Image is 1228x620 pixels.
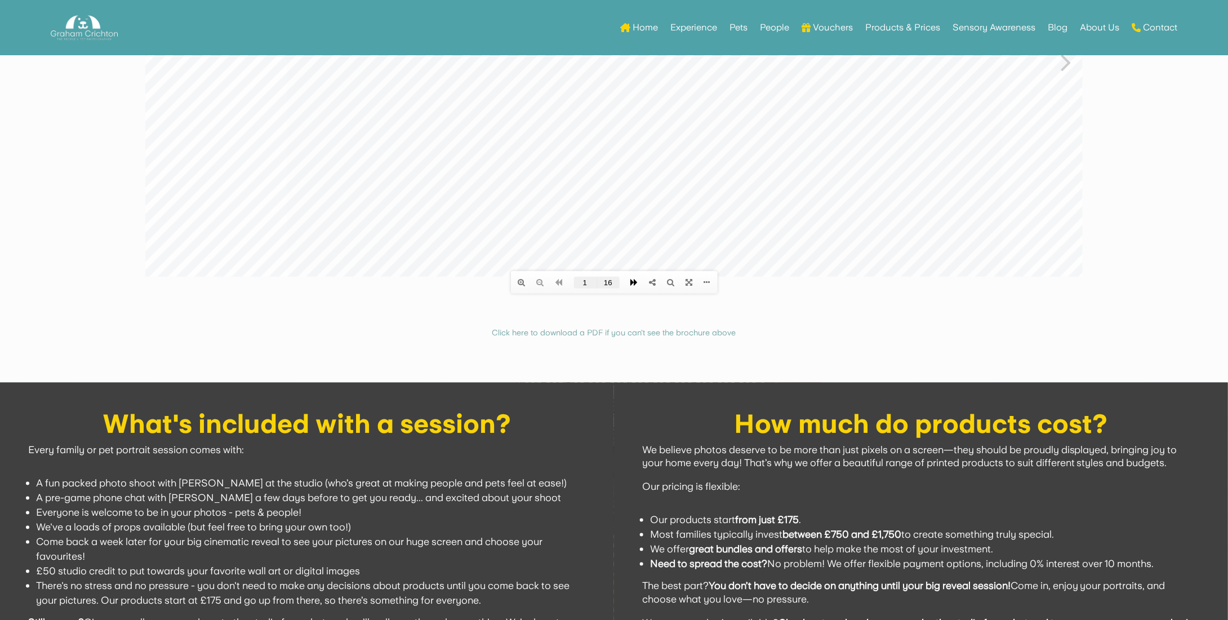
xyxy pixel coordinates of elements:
a: Contact [1132,6,1177,50]
h1: What's included with a session? [28,411,586,442]
li: £50 studio credit to put towards your favorite wall art or digital images [36,564,586,578]
a: About Us [1080,6,1119,50]
a: Vouchers [802,6,853,50]
span: The best part? Come in, enjoy your portraits, and choose what you love—no pressure. [642,579,1165,605]
a: Experience [670,6,717,50]
li: No problem! We offer flexible payment options, including 0% interest over 10 months. [650,556,1200,571]
li: A fun packed photo shoot with [PERSON_NAME] at the studio (who’s great at making people and pets ... [36,476,586,490]
li: We've a loads of props available (but feel free to bring your own too!) [36,520,586,534]
i: Zoom in [373,455,380,463]
i: Next page [486,455,493,463]
strong: Need to spread the cost? [650,557,767,569]
li: Our products start . [650,512,1200,527]
li: Everyone is welcome to be in your photos - pets & people! [36,505,586,520]
a: Home [620,6,658,50]
img: Graham Crichton Photography Logo [51,12,117,43]
a: Products & Prices [865,6,940,50]
strong: between £750 and £1,750 [782,528,901,540]
span: Our pricing is flexible: [642,480,740,492]
a: People [760,6,789,50]
i: Next page [915,223,926,253]
strong: from just £175 [735,513,799,525]
i: Share [504,455,511,463]
a: Blog [1048,6,1067,50]
li: Most families typically invest to create something truly special. [650,527,1200,542]
h1: How much do products cost? [642,411,1200,442]
input: 1 [429,453,452,465]
i: More [559,455,565,463]
a: Click here to download a PDF if you can't see the brochure above [492,328,736,337]
li: Come back a week later for your big cinematic reveal to see your pictures on our huge screen and ... [36,534,586,564]
a: Pets [729,6,748,50]
li: There's no stress and no pressure - you don't need to make any decisions about products until you... [36,578,586,608]
strong: great bundles and offers [689,543,802,555]
i: Search [522,455,530,463]
span: Every family or pet portrait session comes with: [28,444,244,455]
input: 1 [452,453,474,465]
strong: You don’t have to decide on anything until your big reveal session! [709,579,1011,591]
li: We offer to help make the most of your investment. [650,542,1200,556]
span: We believe photos deserve to be more than just pixels on a screen—they should be proudly displaye... [642,444,1177,469]
i: Full screen [541,455,548,463]
a: Sensory Awareness [953,6,1035,50]
li: A pre-game phone chat with [PERSON_NAME] a few days before to get you ready... and excited about ... [36,490,586,505]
